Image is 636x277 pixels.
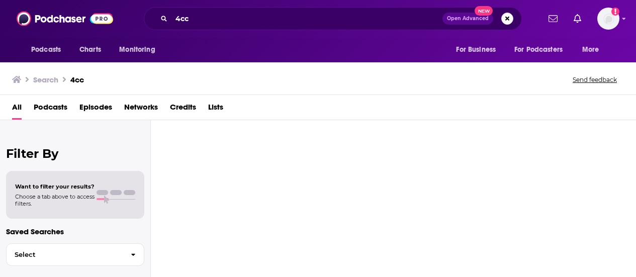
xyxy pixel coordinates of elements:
[597,8,619,30] img: User Profile
[597,8,619,30] span: Logged in as mdekoning
[449,40,508,59] button: open menu
[112,40,168,59] button: open menu
[611,8,619,16] svg: Add a profile image
[79,43,101,57] span: Charts
[442,13,493,25] button: Open AdvancedNew
[475,6,493,16] span: New
[208,99,223,120] a: Lists
[456,43,496,57] span: For Business
[447,16,489,21] span: Open Advanced
[570,10,585,27] a: Show notifications dropdown
[582,43,599,57] span: More
[73,40,107,59] a: Charts
[171,11,442,27] input: Search podcasts, credits, & more...
[15,193,95,207] span: Choose a tab above to access filters.
[6,146,144,161] h2: Filter By
[144,7,522,30] div: Search podcasts, credits, & more...
[170,99,196,120] a: Credits
[70,75,84,84] h3: 4cc
[34,99,67,120] a: Podcasts
[544,10,562,27] a: Show notifications dropdown
[7,251,123,258] span: Select
[514,43,563,57] span: For Podcasters
[24,40,74,59] button: open menu
[15,183,95,190] span: Want to filter your results?
[79,99,112,120] a: Episodes
[508,40,577,59] button: open menu
[575,40,612,59] button: open menu
[570,75,620,84] button: Send feedback
[6,227,144,236] p: Saved Searches
[31,43,61,57] span: Podcasts
[124,99,158,120] a: Networks
[17,9,113,28] img: Podchaser - Follow, Share and Rate Podcasts
[6,243,144,266] button: Select
[597,8,619,30] button: Show profile menu
[12,99,22,120] a: All
[119,43,155,57] span: Monitoring
[33,75,58,84] h3: Search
